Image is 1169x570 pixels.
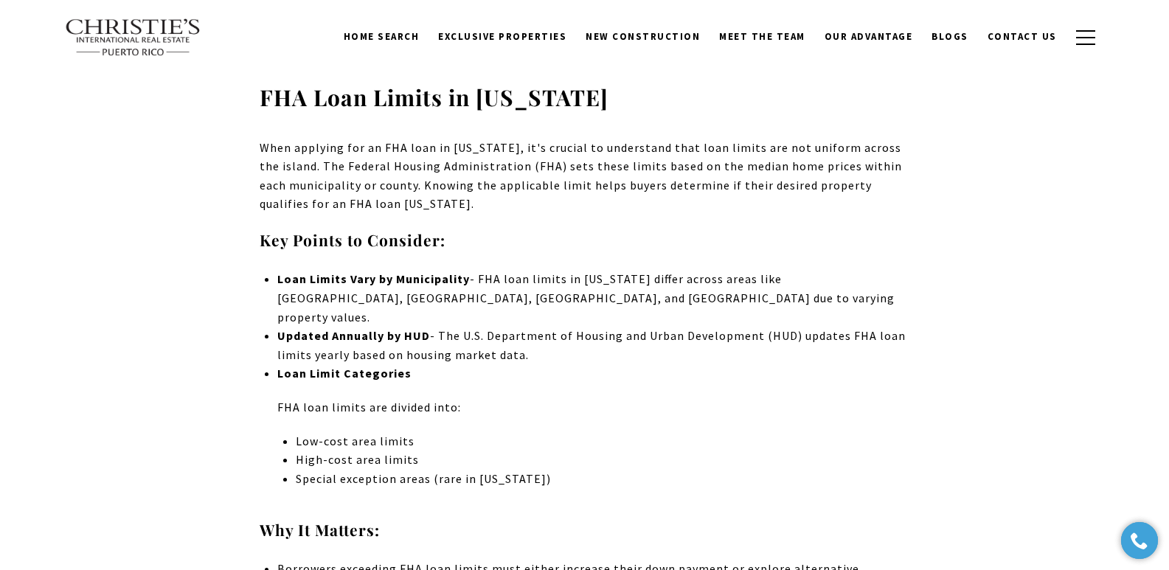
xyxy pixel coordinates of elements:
p: - The U.S. Department of Housing and Urban Development (HUD) updates FHA loan limits yearly based... [277,327,909,364]
strong: Key Points to Consider: [260,229,445,250]
strong: FHA Loan Limits in [US_STATE] [260,83,608,112]
span: Blogs [932,30,968,43]
a: Our Advantage [815,23,923,51]
p: Low-cost area limits [296,432,909,451]
span: Exclusive Properties [438,30,566,43]
img: Christie's International Real Estate text transparent background [65,18,202,57]
span: Our Advantage [825,30,913,43]
button: button [1066,16,1105,59]
p: High-cost area limits [296,451,909,470]
p: When applying for an FHA loan in [US_STATE], it's crucial to understand that loan limits are not ... [260,139,910,214]
span: New Construction [586,30,700,43]
strong: Why It Matters: [260,519,380,540]
strong: Updated Annually by HUD [277,328,430,343]
a: Meet the Team [710,23,815,51]
a: Home Search [334,23,429,51]
strong: Loan Limit Categories [277,366,412,380]
a: Blogs [922,23,978,51]
a: New Construction [576,23,710,51]
span: Contact Us [988,30,1057,43]
strong: Loan Limits Vary by Municipality [277,271,470,286]
p: FHA loan limits are divided into: [277,398,909,417]
p: - FHA loan limits in [US_STATE] differ across areas like [GEOGRAPHIC_DATA], [GEOGRAPHIC_DATA], [G... [277,270,909,327]
p: Special exception areas (rare in [US_STATE]) [296,470,909,489]
a: Exclusive Properties [429,23,576,51]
